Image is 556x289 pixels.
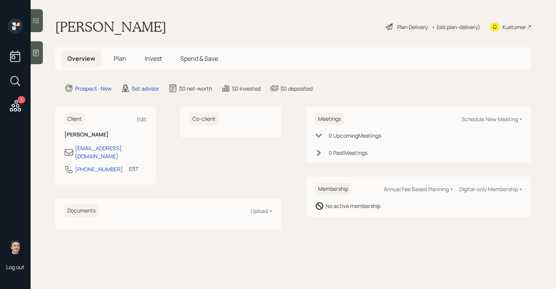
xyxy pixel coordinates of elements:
div: 0 Past Meeting s [329,149,367,157]
h6: Membership [315,183,351,195]
div: $0 invested [232,84,261,93]
div: • (old plan-delivery) [432,23,480,31]
div: Kustomer [502,23,526,31]
div: Log out [6,263,24,271]
span: Overview [67,54,95,63]
div: Schedule New Meeting + [461,115,522,123]
div: Annual Fee Based Planning + [384,185,453,193]
span: Spend & Save [180,54,218,63]
div: Set advisor [132,84,159,93]
h6: Client [64,113,85,125]
h6: Co-client [189,113,218,125]
div: $0 deposited [280,84,313,93]
span: Plan [114,54,126,63]
h6: Documents [64,205,99,217]
span: Invest [145,54,162,63]
div: [PHONE_NUMBER] [75,165,123,173]
h6: Meetings [315,113,344,125]
div: EST [129,165,139,173]
div: Prospect · New [75,84,112,93]
div: Plan Delivery [397,23,428,31]
div: $0 net-worth [179,84,212,93]
div: No active membership [326,202,380,210]
h6: [PERSON_NAME] [64,132,147,138]
div: 0 Upcoming Meeting s [329,132,381,140]
div: [EMAIL_ADDRESS][DOMAIN_NAME] [75,144,147,160]
img: robby-grisanti-headshot.png [8,239,23,254]
div: Upload + [251,207,272,214]
div: Edit [137,115,147,123]
div: 1 [18,96,25,104]
div: Digital-only Membership + [459,185,522,193]
h1: [PERSON_NAME] [55,18,166,35]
